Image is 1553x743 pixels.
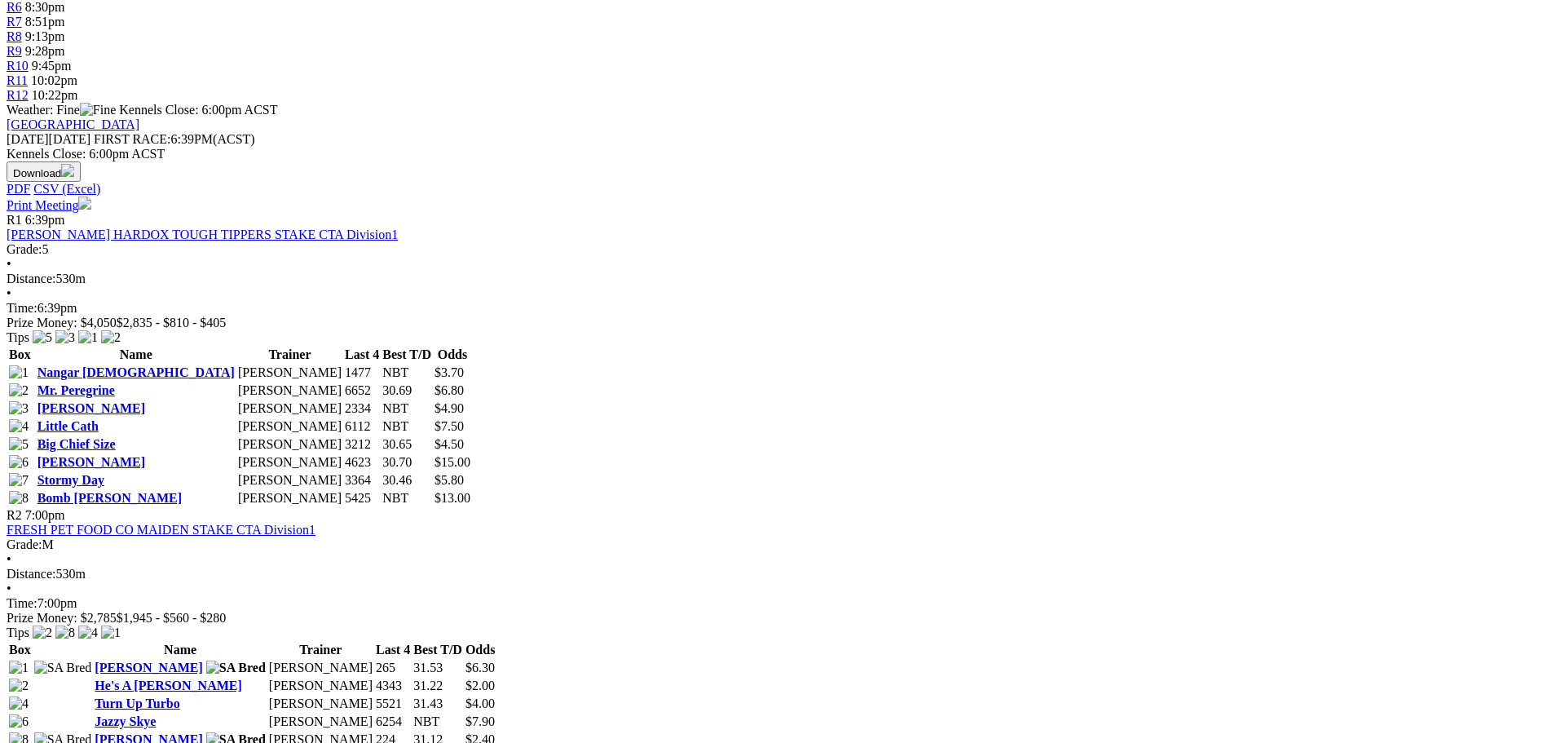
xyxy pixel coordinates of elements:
[7,301,38,315] span: Time:
[37,347,236,363] th: Name
[7,611,1546,626] div: Prize Money: $2,785
[9,714,29,729] img: 6
[33,330,52,345] img: 5
[7,182,30,196] a: PDF
[465,697,495,710] span: $4.00
[237,347,342,363] th: Trainer
[382,436,432,453] td: 30.65
[268,714,373,730] td: [PERSON_NAME]
[7,567,55,581] span: Distance:
[382,400,432,417] td: NBT
[33,182,100,196] a: CSV (Excel)
[95,661,202,674] a: [PERSON_NAME]
[344,383,380,399] td: 6652
[7,132,90,146] span: [DATE]
[7,301,1546,316] div: 6:39pm
[38,455,145,469] a: [PERSON_NAME]
[25,213,65,227] span: 6:39pm
[237,490,342,506] td: [PERSON_NAME]
[7,537,1546,552] div: M
[382,418,432,435] td: NBT
[465,661,495,674] span: $6.30
[101,330,121,345] img: 2
[7,213,22,227] span: R1
[94,132,170,146] span: FIRST RACE:
[7,242,42,256] span: Grade:
[382,383,432,399] td: 30.69
[237,383,342,399] td: [PERSON_NAME]
[38,491,182,505] a: Bomb [PERSON_NAME]
[9,365,29,380] img: 1
[7,257,11,271] span: •
[7,330,29,344] span: Tips
[38,437,116,451] a: Big Chief Size
[382,365,432,381] td: NBT
[31,73,77,87] span: 10:02pm
[7,596,1546,611] div: 7:00pm
[55,626,75,640] img: 8
[117,611,227,625] span: $1,945 - $560 - $280
[344,365,380,381] td: 1477
[7,59,29,73] a: R10
[95,697,179,710] a: Turn Up Turbo
[9,437,29,452] img: 5
[465,679,495,692] span: $2.00
[9,679,29,693] img: 2
[413,642,463,658] th: Best T/D
[9,473,29,488] img: 7
[375,696,411,712] td: 5521
[7,182,1546,197] div: Download
[95,679,241,692] a: He's A [PERSON_NAME]
[7,73,28,87] a: R11
[435,437,464,451] span: $4.50
[25,15,65,29] span: 8:51pm
[375,642,411,658] th: Last 4
[94,132,255,146] span: 6:39PM(ACST)
[7,286,11,300] span: •
[7,88,29,102] a: R12
[80,103,116,117] img: Fine
[34,661,92,675] img: SA Bred
[7,537,42,551] span: Grade:
[465,714,495,728] span: $7.90
[435,491,470,505] span: $13.00
[375,660,411,676] td: 265
[344,454,380,471] td: 4623
[9,401,29,416] img: 3
[435,383,464,397] span: $6.80
[382,454,432,471] td: 30.70
[7,228,398,241] a: [PERSON_NAME] HARDOX TOUGH TIPPERS STAKE CTA Division1
[61,164,74,177] img: download.svg
[206,661,266,675] img: SA Bred
[435,455,470,469] span: $15.00
[7,596,38,610] span: Time:
[9,697,29,711] img: 4
[375,678,411,694] td: 4343
[7,29,22,43] a: R8
[7,272,55,285] span: Distance:
[268,660,373,676] td: [PERSON_NAME]
[7,242,1546,257] div: 5
[9,383,29,398] img: 2
[7,198,91,212] a: Print Meeting
[95,714,156,728] a: Jazzy Skye
[435,473,464,487] span: $5.80
[101,626,121,640] img: 1
[38,365,235,379] a: Nangar [DEMOGRAPHIC_DATA]
[344,472,380,489] td: 3364
[7,161,81,182] button: Download
[9,491,29,506] img: 8
[7,508,22,522] span: R2
[7,15,22,29] span: R7
[237,472,342,489] td: [PERSON_NAME]
[33,626,52,640] img: 2
[7,567,1546,582] div: 530m
[25,29,65,43] span: 9:13pm
[78,330,98,345] img: 1
[413,678,463,694] td: 31.22
[344,347,380,363] th: Last 4
[268,696,373,712] td: [PERSON_NAME]
[7,117,139,131] a: [GEOGRAPHIC_DATA]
